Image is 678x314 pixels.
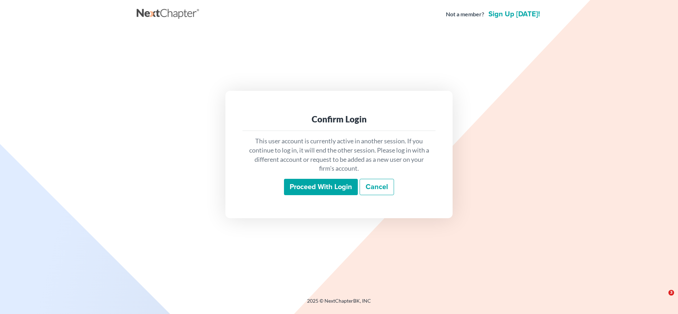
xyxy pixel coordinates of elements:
[137,297,541,310] div: 2025 © NextChapterBK, INC
[446,10,484,18] strong: Not a member?
[654,290,671,307] iframe: Intercom live chat
[248,137,430,173] p: This user account is currently active in another session. If you continue to log in, it will end ...
[668,290,674,296] span: 3
[248,114,430,125] div: Confirm Login
[360,179,394,195] a: Cancel
[284,179,358,195] input: Proceed with login
[487,11,541,18] a: Sign up [DATE]!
